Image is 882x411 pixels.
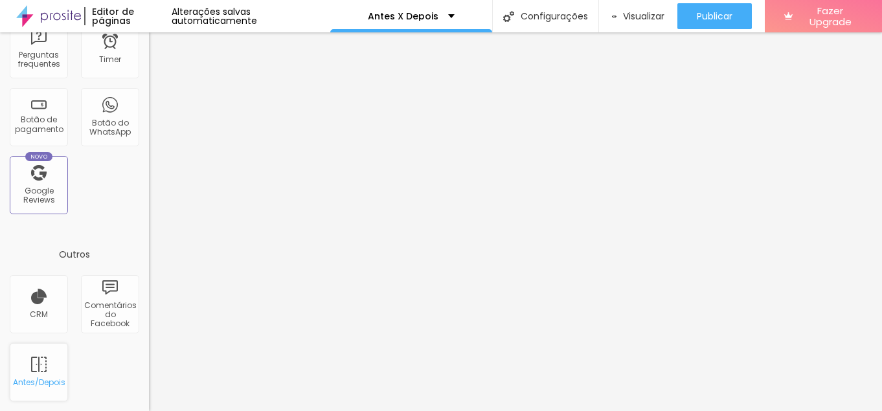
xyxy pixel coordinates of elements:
span: Fazer Upgrade [798,5,863,28]
div: Google Reviews [13,186,64,205]
div: Timer [99,55,121,64]
div: Botão do WhatsApp [84,118,135,137]
div: Botão de pagamento [13,115,64,134]
button: Publicar [677,3,752,29]
img: Icone [503,11,514,22]
span: Visualizar [623,11,664,21]
div: Editor de páginas [84,7,172,25]
p: Antes X Depois [368,12,438,21]
span: Publicar [697,11,732,21]
div: Perguntas frequentes [13,50,64,69]
div: Alterações salvas automaticamente [172,7,330,25]
div: Novo [25,152,53,161]
div: Antes/Depois [13,378,64,387]
div: CRM [30,310,48,319]
iframe: Editor [149,32,882,411]
img: view-1.svg [612,11,616,22]
button: Visualizar [599,3,677,29]
div: Comentários do Facebook [84,301,135,329]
